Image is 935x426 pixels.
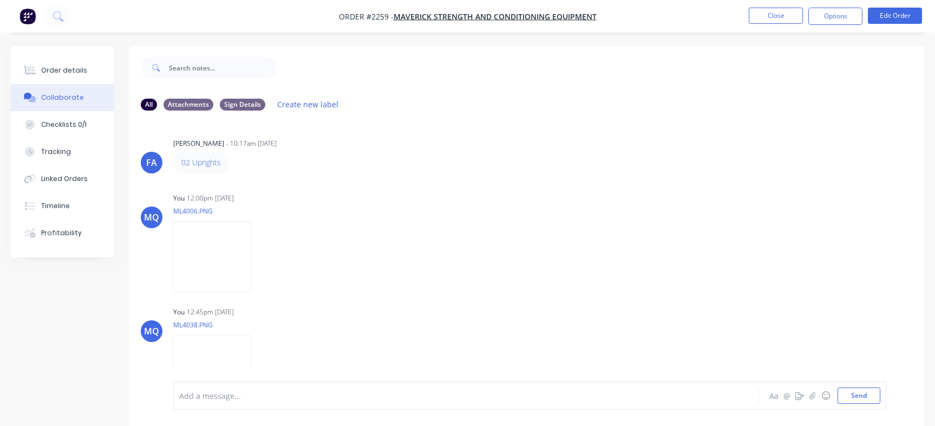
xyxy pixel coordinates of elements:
button: Linked Orders [11,165,114,192]
div: Checklists 0/1 [41,120,87,130]
button: Aa [767,389,780,402]
button: Create new label [272,97,344,112]
div: You [173,307,185,317]
div: FA [146,156,157,169]
button: Collaborate [11,84,114,111]
div: Tracking [41,147,71,157]
div: Linked Orders [41,174,88,184]
button: Order details [11,57,114,84]
div: Collaborate [41,93,84,102]
a: 02 Uprights [181,157,221,167]
button: Tracking [11,138,114,165]
div: You [173,193,185,203]
div: Attachments [164,99,213,111]
div: Order details [41,66,87,75]
span: Order #2259 - [339,11,394,22]
p: ML4038.PNG [173,320,262,330]
div: [PERSON_NAME] [173,139,224,149]
div: 12:45pm [DATE] [187,307,234,317]
button: Checklists 0/1 [11,111,114,138]
div: Timeline [41,201,70,211]
div: MQ [144,325,159,338]
div: 12:00pm [DATE] [187,193,234,203]
input: Search notes... [169,57,276,79]
button: Edit Order [868,8,922,24]
button: Options [808,8,862,25]
button: ☺ [819,389,832,402]
button: Timeline [11,192,114,220]
div: - 10:17am [DATE] [226,139,277,149]
button: Profitability [11,220,114,247]
a: Maverick Strength and Conditioning Equipment [394,11,597,22]
div: MQ [144,211,159,224]
button: @ [780,389,793,402]
div: Sign Details [220,99,265,111]
p: ML4006.PNG [173,206,262,216]
button: Send [838,388,880,404]
div: Profitability [41,228,82,238]
img: Factory [19,8,36,24]
button: Close [749,8,803,24]
div: All [141,99,157,111]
